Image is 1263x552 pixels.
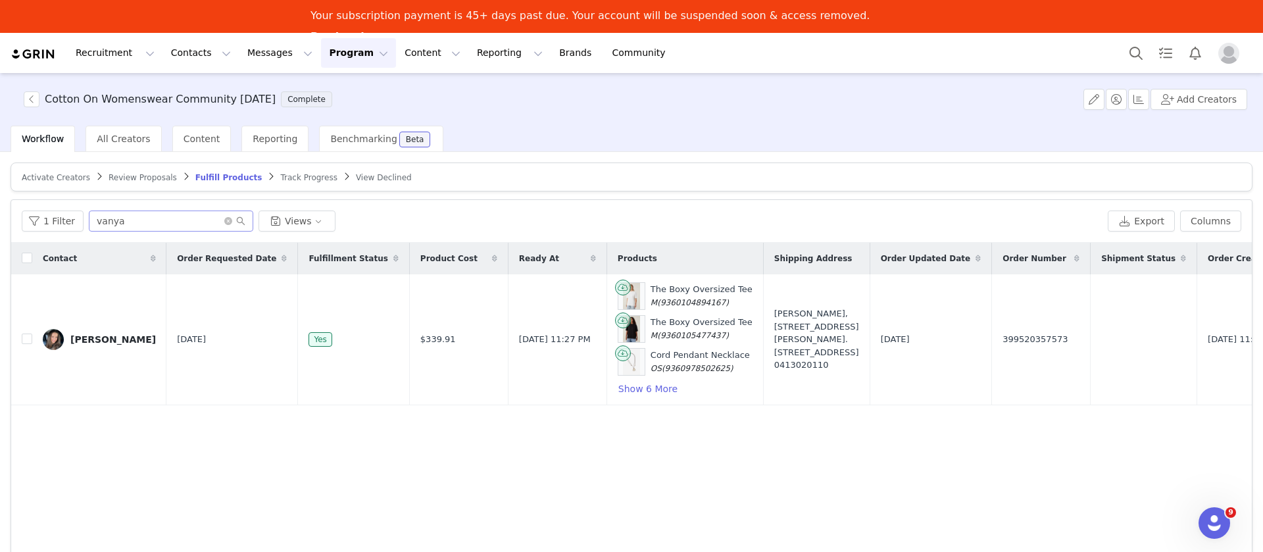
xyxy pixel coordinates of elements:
[618,253,657,264] span: Products
[22,173,90,182] span: Activate Creators
[177,253,276,264] span: Order Requested Date
[22,211,84,232] button: 1 Filter
[519,253,559,264] span: Ready At
[1122,38,1151,68] button: Search
[356,173,412,182] span: View Declined
[605,38,680,68] a: Community
[774,359,859,372] div: 0413020110
[618,381,678,397] button: Show 6 More
[406,136,424,143] div: Beta
[281,91,332,107] span: Complete
[651,316,753,341] div: The Boxy Oversized Tee
[330,134,397,144] span: Benchmarking
[280,173,337,182] span: Track Progress
[236,216,245,226] i: icon: search
[1108,211,1175,232] button: Export
[97,134,150,144] span: All Creators
[662,364,733,373] span: (9360978502625)
[1210,43,1252,64] button: Profile
[651,364,662,373] span: OS
[774,253,853,264] span: Shipping Address
[253,134,297,144] span: Reporting
[1003,333,1068,346] span: 399520357573
[881,253,971,264] span: Order Updated Date
[22,134,64,144] span: Workflow
[195,173,262,182] span: Fulfill Products
[68,38,162,68] button: Recruitment
[11,48,57,61] img: grin logo
[774,307,859,372] div: [PERSON_NAME], [STREET_ADDRESS][PERSON_NAME]. [STREET_ADDRESS]
[1151,38,1180,68] a: Tasks
[177,333,206,346] span: [DATE]
[1101,253,1176,264] span: Shipment Status
[43,329,156,350] a: [PERSON_NAME]
[1199,507,1230,539] iframe: Intercom live chat
[469,38,551,68] button: Reporting
[109,173,177,182] span: Review Proposals
[310,30,384,45] a: Pay Invoices
[551,38,603,68] a: Brands
[519,333,591,346] span: [DATE] 11:27 PM
[1181,38,1210,68] button: Notifications
[420,253,478,264] span: Product Cost
[45,91,276,107] h3: Cotton On Womenswear Community [DATE]
[70,334,156,345] div: [PERSON_NAME]
[657,298,729,307] span: (9360104894167)
[651,283,753,309] div: The Boxy Oversized Tee
[310,9,870,22] div: Your subscription payment is 45+ days past due. Your account will be suspended soon & access remo...
[224,217,232,225] i: icon: close-circle
[259,211,335,232] button: Views
[309,253,387,264] span: Fulfillment Status
[623,349,641,375] img: Product Image
[1003,253,1066,264] span: Order Number
[623,283,641,309] img: Product Image
[657,331,729,340] span: (9360105477437)
[651,298,657,307] span: M
[881,333,910,346] span: [DATE]
[309,332,332,347] span: Yes
[43,329,64,350] img: 5078f83d-db29-4568-b2bc-99353ad067d8.jpg
[1218,43,1239,64] img: placeholder-profile.jpg
[321,38,396,68] button: Program
[1151,89,1247,110] button: Add Creators
[89,211,253,232] input: Search...
[1180,211,1241,232] button: Columns
[43,253,77,264] span: Contact
[239,38,320,68] button: Messages
[1226,507,1236,518] span: 9
[651,331,657,340] span: M
[651,349,750,374] div: Cord Pendant Necklace
[623,316,641,342] img: Product Image
[397,38,468,68] button: Content
[24,91,337,107] span: [object Object]
[184,134,220,144] span: Content
[420,333,456,346] span: $339.91
[163,38,239,68] button: Contacts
